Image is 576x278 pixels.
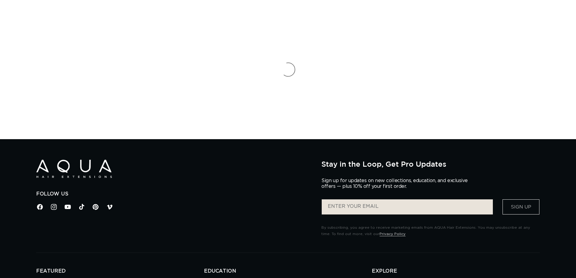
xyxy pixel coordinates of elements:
[321,178,473,189] p: Sign up for updates on new collections, education, and exclusive offers — plus 10% off your first...
[372,268,540,274] h2: EXPLORE
[503,199,539,214] button: Sign Up
[36,191,312,197] h2: Follow Us
[36,268,204,274] h2: FEATURED
[322,199,493,214] input: ENTER YOUR EMAIL
[204,268,372,274] h2: EDUCATION
[379,232,405,236] a: Privacy Policy
[36,160,112,178] img: Aqua Hair Extensions
[321,224,540,237] p: By subscribing, you agree to receive marketing emails from AQUA Hair Extensions. You may unsubscr...
[321,160,540,168] h2: Stay in the Loop, Get Pro Updates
